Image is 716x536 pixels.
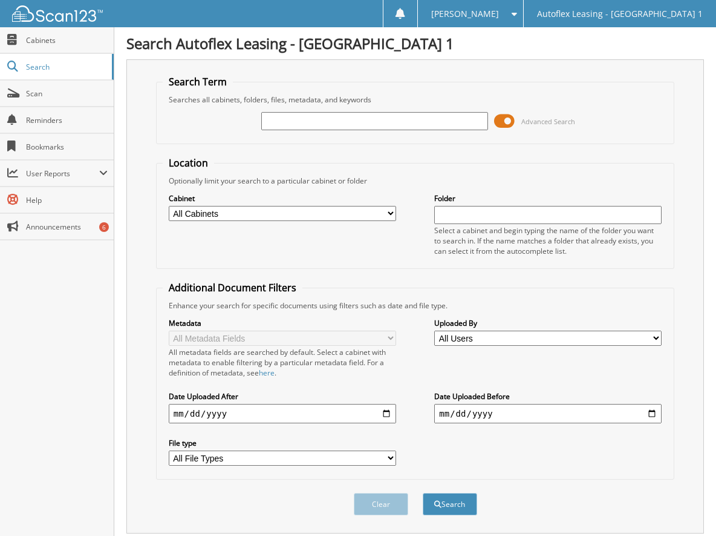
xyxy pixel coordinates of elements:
[423,493,477,515] button: Search
[26,142,108,152] span: Bookmarks
[99,222,109,232] div: 6
[26,195,108,205] span: Help
[169,438,396,448] label: File type
[169,193,396,203] label: Cabinet
[26,222,108,232] span: Announcements
[126,33,704,53] h1: Search Autoflex Leasing - [GEOGRAPHIC_DATA] 1
[434,318,662,328] label: Uploaded By
[169,347,396,378] div: All metadata fields are searched by default. Select a cabinet with metadata to enable filtering b...
[26,88,108,99] span: Scan
[434,391,662,402] label: Date Uploaded Before
[431,10,499,18] span: [PERSON_NAME]
[521,117,575,126] span: Advanced Search
[163,156,214,170] legend: Location
[354,493,408,515] button: Clear
[163,300,668,311] div: Enhance your search for specific documents using filters such as date and file type.
[434,193,662,203] label: Folder
[163,94,668,105] div: Searches all cabinets, folders, files, metadata, and keywords
[26,62,106,72] span: Search
[169,391,396,402] label: Date Uploaded After
[163,176,668,186] div: Optionally limit your search to a particular cabinet or folder
[26,115,108,125] span: Reminders
[434,404,662,423] input: end
[26,168,99,179] span: User Reports
[537,10,703,18] span: Autoflex Leasing - [GEOGRAPHIC_DATA] 1
[12,5,103,22] img: scan123-logo-white.svg
[169,318,396,328] label: Metadata
[163,281,302,294] legend: Additional Document Filters
[163,75,233,88] legend: Search Term
[26,35,108,45] span: Cabinets
[259,368,275,378] a: here
[169,404,396,423] input: start
[434,225,662,256] div: Select a cabinet and begin typing the name of the folder you want to search in. If the name match...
